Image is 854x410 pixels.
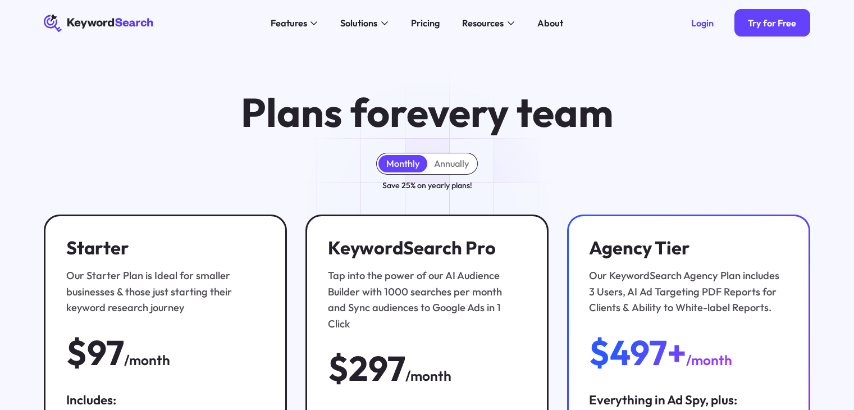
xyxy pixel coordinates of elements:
[589,391,787,409] div: Everything in Ad Spy, plus:
[537,16,563,30] div: About
[328,237,520,259] h3: KeywordSearch Pro
[411,16,440,30] div: Pricing
[589,268,782,316] div: Our KeywordSearch Agency Plan includes 3 Users, AI Ad Targeting PDF Reports for Clients & Ability...
[589,335,686,371] div: $497+
[66,391,264,409] div: Includes:
[589,237,782,259] h3: Agency Tier
[328,350,405,387] div: $297
[340,16,377,30] div: Solutions
[530,14,570,33] a: About
[271,16,307,30] div: Features
[686,349,732,371] div: /month
[66,268,259,316] div: Our Starter Plan is Ideal for smaller businesses & those just starting their keyword research jou...
[66,237,259,259] h3: Starter
[328,268,520,332] div: Tap into the power of our AI Audience Builder with 1000 searches per month and Sync audiences to ...
[405,365,451,386] div: /month
[386,158,419,169] div: Monthly
[748,17,796,29] div: Try for Free
[404,14,446,33] a: Pricing
[241,92,613,134] h1: Plans for
[407,87,613,138] span: every team
[66,335,124,371] div: $97
[691,17,714,29] div: Login
[462,16,504,30] div: Resources
[734,9,810,37] a: Try for Free
[124,349,170,371] div: /month
[677,9,727,37] a: Login
[434,158,469,169] div: Annually
[382,179,472,192] div: Save 25% on yearly plans!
